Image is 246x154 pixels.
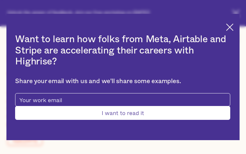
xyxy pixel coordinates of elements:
[15,93,230,106] input: Your work email
[15,34,230,67] h2: Want to learn how folks from Meta, Airtable and Stripe are accelerating their careers with Highrise?
[15,78,230,85] div: Share your email with us and we'll share some examples.
[15,106,230,120] input: I want to read it
[226,24,233,31] img: Cross icon
[15,93,230,120] form: pop-up-modal-form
